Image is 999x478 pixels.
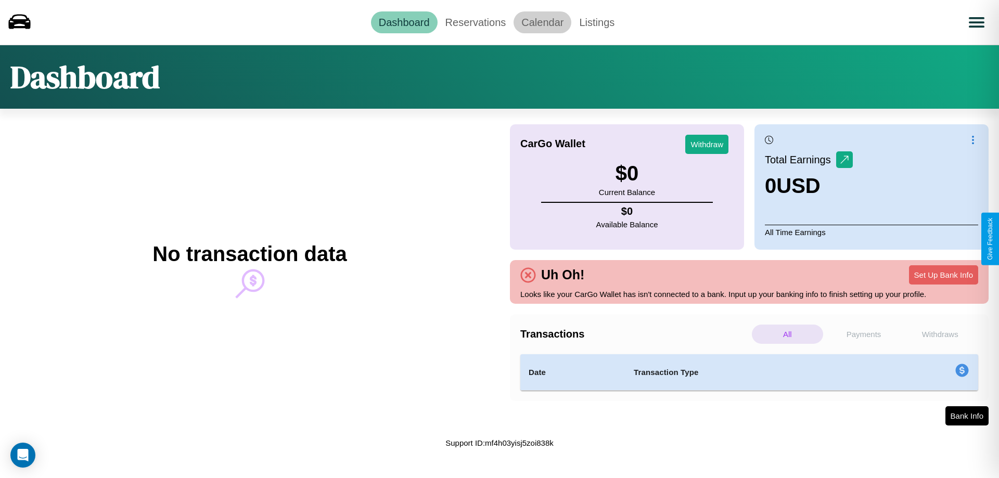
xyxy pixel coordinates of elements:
h4: $ 0 [596,205,658,217]
a: Reservations [438,11,514,33]
p: All Time Earnings [765,225,978,239]
h4: Date [529,366,617,379]
p: All [752,325,823,344]
p: Support ID: mf4h03yisj5zoi838k [445,436,554,450]
h4: Transaction Type [634,366,870,379]
a: Calendar [514,11,571,33]
h2: No transaction data [152,242,347,266]
div: Give Feedback [987,218,994,260]
p: Current Balance [599,185,655,199]
h4: CarGo Wallet [520,138,585,150]
table: simple table [520,354,978,391]
button: Withdraw [685,135,728,154]
button: Set Up Bank Info [909,265,978,285]
p: Available Balance [596,217,658,231]
h4: Uh Oh! [536,267,590,282]
h1: Dashboard [10,56,160,98]
button: Bank Info [945,406,989,425]
h3: $ 0 [599,162,655,185]
p: Withdraws [904,325,976,344]
p: Looks like your CarGo Wallet has isn't connected to a bank. Input up your banking info to finish ... [520,287,978,301]
a: Dashboard [371,11,438,33]
div: Open Intercom Messenger [10,443,35,468]
p: Payments [828,325,900,344]
p: Total Earnings [765,150,836,169]
button: Open menu [962,8,991,37]
a: Listings [571,11,622,33]
h3: 0 USD [765,174,853,198]
h4: Transactions [520,328,749,340]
